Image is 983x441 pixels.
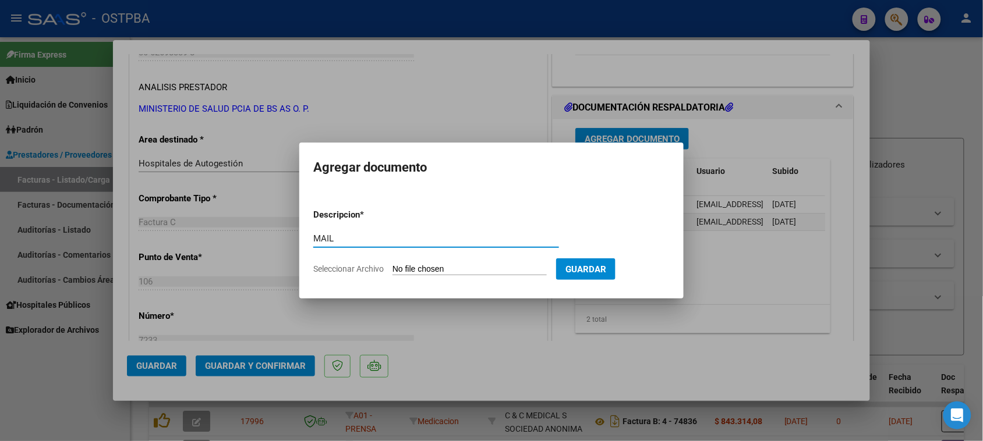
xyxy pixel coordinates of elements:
[313,157,670,179] h2: Agregar documento
[565,264,606,275] span: Guardar
[313,264,384,273] span: Seleccionar Archivo
[313,208,420,222] p: Descripcion
[556,258,616,280] button: Guardar
[943,401,971,429] div: Open Intercom Messenger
